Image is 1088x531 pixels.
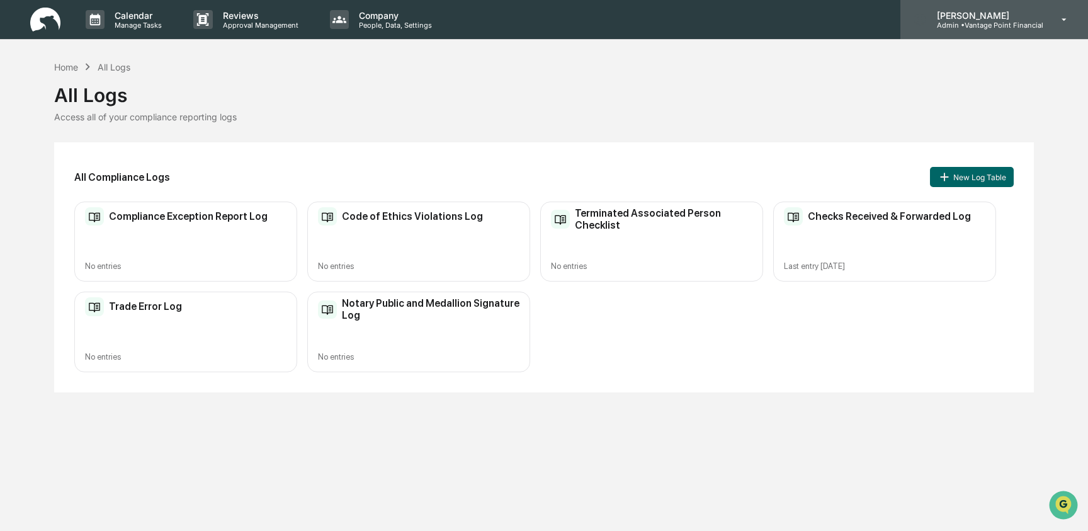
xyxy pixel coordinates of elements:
p: Manage Tasks [105,21,168,30]
h2: Terminated Associated Person Checklist [575,207,752,231]
a: 🔎Data Lookup [8,178,84,200]
span: Data Lookup [25,183,79,195]
h2: All Compliance Logs [74,171,170,183]
div: Home [54,62,78,72]
img: Compliance Log Table Icon [784,207,803,226]
p: Approval Management [213,21,305,30]
div: Last entry [DATE] [784,261,985,271]
div: 🗄️ [91,160,101,170]
span: Attestations [104,159,156,171]
img: Compliance Log Table Icon [318,207,337,226]
a: 🗄️Attestations [86,154,161,176]
div: No entries [318,352,519,362]
div: All Logs [54,74,1033,106]
img: logo [30,8,60,32]
span: Pylon [125,214,152,223]
button: New Log Table [930,167,1013,187]
h2: Code of Ethics Violations Log [342,210,483,222]
div: No entries [85,352,286,362]
img: Compliance Log Table Icon [85,207,104,226]
h2: Notary Public and Medallion Signature Log [342,297,519,321]
div: Start new chat [43,96,207,109]
a: 🖐️Preclearance [8,154,86,176]
div: Access all of your compliance reporting logs [54,111,1033,122]
a: Powered byPylon [89,213,152,223]
div: 🔎 [13,184,23,194]
p: Admin • Vantage Point Financial [927,21,1043,30]
div: 🖐️ [13,160,23,170]
p: [PERSON_NAME] [927,10,1043,21]
iframe: Open customer support [1048,489,1082,523]
p: People, Data, Settings [349,21,438,30]
div: No entries [85,261,286,271]
div: No entries [551,261,752,271]
p: Reviews [213,10,305,21]
span: Preclearance [25,159,81,171]
h2: Compliance Exception Report Log [109,210,268,222]
p: Company [349,10,438,21]
img: 1746055101610-c473b297-6a78-478c-a979-82029cc54cd1 [13,96,35,119]
h2: Checks Received & Forwarded Log [808,210,971,222]
img: Compliance Log Table Icon [551,210,570,229]
div: No entries [318,261,519,271]
p: Calendar [105,10,168,21]
p: How can we help? [13,26,229,47]
img: Compliance Log Table Icon [318,300,337,319]
div: We're available if you need us! [43,109,159,119]
h2: Trade Error Log [109,300,182,312]
div: All Logs [98,62,130,72]
img: Compliance Log Table Icon [85,297,104,316]
button: Start new chat [214,100,229,115]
